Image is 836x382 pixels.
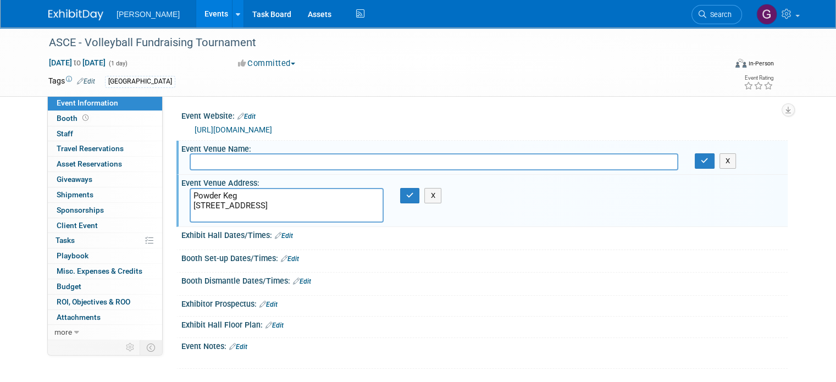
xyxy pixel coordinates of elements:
[48,279,162,294] a: Budget
[748,59,774,68] div: In-Person
[48,187,162,202] a: Shipments
[48,248,162,263] a: Playbook
[57,221,98,230] span: Client Event
[48,325,162,340] a: more
[744,75,773,81] div: Event Rating
[48,218,162,233] a: Client Event
[57,297,130,306] span: ROI, Objectives & ROO
[181,273,788,287] div: Booth Dismantle Dates/Times:
[181,317,788,331] div: Exhibit Hall Floor Plan:
[181,141,788,154] div: Event Venue Name:
[57,313,101,322] span: Attachments
[181,250,788,264] div: Booth Set-up Dates/Times:
[234,58,300,69] button: Committed
[756,4,777,25] img: Genee' Mengarelli
[265,322,284,329] a: Edit
[229,343,247,351] a: Edit
[56,236,75,245] span: Tasks
[105,76,175,87] div: [GEOGRAPHIC_DATA]
[275,232,293,240] a: Edit
[48,310,162,325] a: Attachments
[57,267,142,275] span: Misc. Expenses & Credits
[181,338,788,352] div: Event Notes:
[57,282,81,291] span: Budget
[57,114,91,123] span: Booth
[48,58,106,68] span: [DATE] [DATE]
[121,340,140,355] td: Personalize Event Tab Strip
[77,77,95,85] a: Edit
[667,57,774,74] div: Event Format
[57,144,124,153] span: Travel Reservations
[293,278,311,285] a: Edit
[48,172,162,187] a: Giveaways
[181,227,788,241] div: Exhibit Hall Dates/Times:
[72,58,82,67] span: to
[48,295,162,309] a: ROI, Objectives & ROO
[48,157,162,171] a: Asset Reservations
[57,98,118,107] span: Event Information
[48,141,162,156] a: Travel Reservations
[48,9,103,20] img: ExhibitDay
[719,153,737,169] button: X
[57,159,122,168] span: Asset Reservations
[48,96,162,110] a: Event Information
[117,10,180,19] span: [PERSON_NAME]
[706,10,732,19] span: Search
[48,203,162,218] a: Sponsorships
[48,111,162,126] a: Booth
[691,5,742,24] a: Search
[237,113,256,120] a: Edit
[281,255,299,263] a: Edit
[48,75,95,88] td: Tags
[57,190,93,199] span: Shipments
[424,188,441,203] button: X
[48,264,162,279] a: Misc. Expenses & Credits
[108,60,128,67] span: (1 day)
[57,129,73,138] span: Staff
[57,206,104,214] span: Sponsorships
[45,33,712,53] div: ASCE - Volleyball Fundraising Tournament
[181,108,788,122] div: Event Website:
[57,175,92,184] span: Giveaways
[48,126,162,141] a: Staff
[181,296,788,310] div: Exhibitor Prospectus:
[48,233,162,248] a: Tasks
[181,175,788,189] div: Event Venue Address:
[140,340,163,355] td: Toggle Event Tabs
[57,251,88,260] span: Playbook
[54,328,72,336] span: more
[735,59,746,68] img: Format-Inperson.png
[259,301,278,308] a: Edit
[195,125,272,134] a: [URL][DOMAIN_NAME]
[80,114,91,122] span: Booth not reserved yet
